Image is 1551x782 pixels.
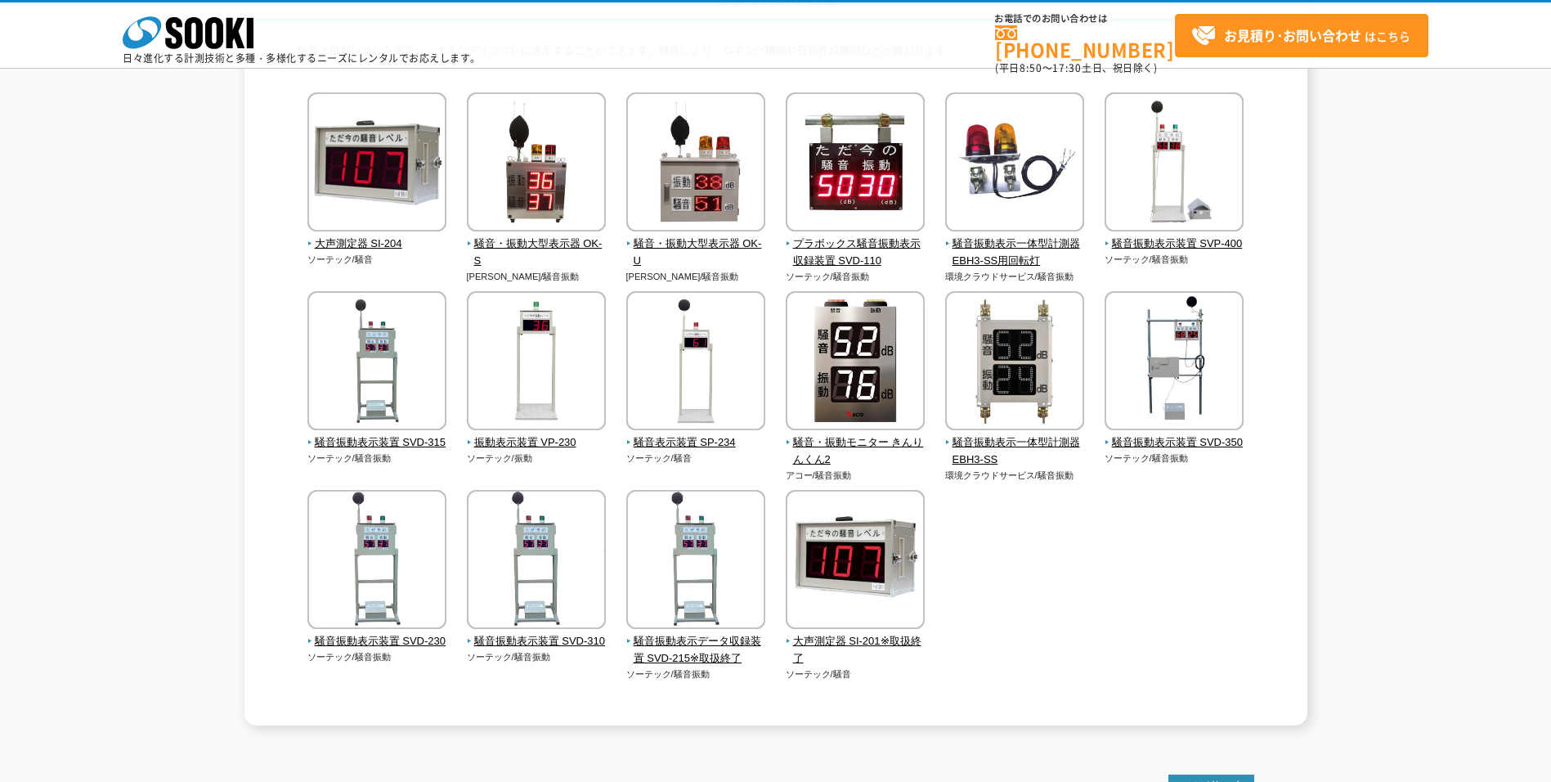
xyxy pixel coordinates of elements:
span: 17:30 [1052,61,1082,75]
span: 騒音振動表示データ収録装置 SVD-215※取扱終了 [626,633,766,667]
p: ソーテック/騒音振動 [786,270,926,284]
img: プラボックス騒音振動表示収録装置 SVD-110 [786,92,925,236]
p: ソーテック/騒音振動 [467,650,607,664]
a: 騒音振動表示装置 SVD-315 [307,419,447,452]
span: 騒音振動表示一体型計測器 EBH3-SS [945,434,1085,469]
p: ソーテック/騒音振動 [1105,452,1244,465]
a: 騒音振動表示装置 SVD-230 [307,618,447,650]
a: 騒音・振動大型表示器 OK-S [467,220,607,269]
img: 騒音表示装置 SP-234 [626,291,765,434]
a: 騒音振動表示装置 SVD-310 [467,618,607,650]
span: 騒音振動表示装置 SVD-315 [307,434,447,452]
a: 騒音・振動モニター きんりんくん2 [786,419,926,468]
p: ソーテック/騒音振動 [1105,253,1244,267]
span: 騒音振動表示一体型計測器 EBH3-SS用回転灯 [945,236,1085,270]
img: 騒音・振動モニター きんりんくん2 [786,291,925,434]
span: 8:50 [1020,61,1042,75]
p: ソーテック/騒音 [307,253,447,267]
a: お見積り･お問い合わせはこちら [1175,14,1428,57]
p: ソーテック/騒音振動 [626,667,766,681]
p: ソーテック/騒音振動 [307,650,447,664]
p: ソーテック/騒音振動 [307,452,447,465]
img: 騒音振動表示一体型計測器 EBH3-SS用回転灯 [945,92,1084,236]
p: ソーテック/騒音 [626,452,766,465]
img: 騒音振動表示装置 SVD-315 [307,291,446,434]
img: 振動表示装置 VP-230 [467,291,606,434]
p: [PERSON_NAME]/騒音振動 [626,270,766,284]
img: 騒音振動表示データ収録装置 SVD-215※取扱終了 [626,490,765,633]
img: 大声測定器 SI-204 [307,92,446,236]
span: 大声測定器 SI-204 [307,236,447,253]
a: 騒音表示装置 SP-234 [626,419,766,452]
span: 騒音振動表示装置 SVD-350 [1105,434,1244,452]
a: 大声測定器 SI-204 [307,220,447,253]
a: 振動表示装置 VP-230 [467,419,607,452]
img: 騒音振動表示装置 SVD-350 [1105,291,1244,434]
img: 騒音振動表示装置 SVD-310 [467,490,606,633]
span: 振動表示装置 VP-230 [467,434,607,452]
span: 騒音・振動大型表示器 OK-U [626,236,766,270]
strong: お見積り･お問い合わせ [1224,25,1361,45]
span: 騒音・振動大型表示器 OK-S [467,236,607,270]
img: 騒音振動表示装置 SVP-400 [1105,92,1244,236]
span: 騒音表示装置 SP-234 [626,434,766,452]
img: 騒音・振動大型表示器 OK-U [626,92,765,236]
span: 騒音振動表示装置 SVP-400 [1105,236,1244,253]
p: ソーテック/振動 [467,452,607,465]
p: 日々進化する計測技術と多種・多様化するニーズにレンタルでお応えします。 [123,53,481,63]
a: 大声測定器 SI-201※取扱終了 [786,618,926,667]
a: [PHONE_NUMBER] [995,25,1175,59]
span: はこちら [1191,24,1410,48]
img: 大声測定器 SI-201※取扱終了 [786,490,925,633]
span: 騒音・振動モニター きんりんくん2 [786,434,926,469]
p: 環境クラウドサービス/騒音振動 [945,469,1085,483]
p: アコー/騒音振動 [786,469,926,483]
a: プラボックス騒音振動表示収録装置 SVD-110 [786,220,926,269]
img: 騒音・振動大型表示器 OK-S [467,92,606,236]
a: 騒音振動表示装置 SVD-350 [1105,419,1244,452]
span: プラボックス騒音振動表示収録装置 SVD-110 [786,236,926,270]
a: 騒音振動表示一体型計測器 EBH3-SS用回転灯 [945,220,1085,269]
span: (平日 ～ 土日、祝日除く) [995,61,1157,75]
span: 騒音振動表示装置 SVD-230 [307,633,447,650]
a: 騒音振動表示装置 SVP-400 [1105,220,1244,253]
a: 騒音振動表示一体型計測器 EBH3-SS [945,419,1085,468]
img: 騒音振動表示装置 SVD-230 [307,490,446,633]
a: 騒音振動表示データ収録装置 SVD-215※取扱終了 [626,618,766,667]
p: 環境クラウドサービス/騒音振動 [945,270,1085,284]
img: 騒音振動表示一体型計測器 EBH3-SS [945,291,1084,434]
p: ソーテック/騒音 [786,667,926,681]
a: 騒音・振動大型表示器 OK-U [626,220,766,269]
span: お電話でのお問い合わせは [995,14,1175,24]
span: 騒音振動表示装置 SVD-310 [467,633,607,650]
span: 大声測定器 SI-201※取扱終了 [786,633,926,667]
p: [PERSON_NAME]/騒音振動 [467,270,607,284]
